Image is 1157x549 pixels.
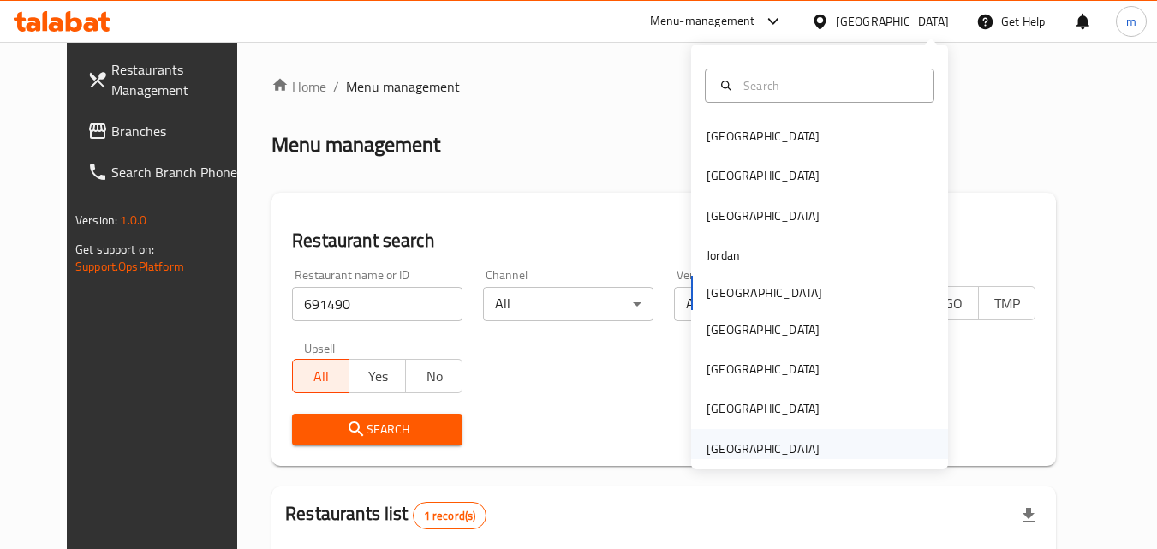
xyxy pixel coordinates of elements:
a: Search Branch Phone [74,152,260,193]
input: Search for restaurant name or ID.. [292,287,462,321]
span: Search [306,419,449,440]
button: All [292,359,349,393]
div: [GEOGRAPHIC_DATA] [707,166,820,185]
div: [GEOGRAPHIC_DATA] [707,439,820,458]
div: [GEOGRAPHIC_DATA] [707,360,820,379]
span: Menu management [346,76,460,97]
button: Search [292,414,462,445]
div: [GEOGRAPHIC_DATA] [707,399,820,418]
div: [GEOGRAPHIC_DATA] [707,206,820,225]
div: [GEOGRAPHIC_DATA] [707,320,820,339]
nav: breadcrumb [271,76,1056,97]
span: Branches [111,121,247,141]
button: Yes [349,359,406,393]
span: No [413,364,456,389]
li: / [333,76,339,97]
input: Search [737,76,923,95]
span: All [300,364,343,389]
a: Branches [74,110,260,152]
span: Version: [75,209,117,231]
span: TGO [929,291,972,316]
div: Menu-management [650,11,755,32]
span: TMP [986,291,1029,316]
div: [GEOGRAPHIC_DATA] [707,127,820,146]
span: Search Branch Phone [111,162,247,182]
h2: Menu management [271,131,440,158]
span: 1 record(s) [414,508,486,524]
div: All [483,287,653,321]
div: Export file [1008,495,1049,536]
button: TMP [978,286,1035,320]
div: Jordan [707,246,740,265]
button: TGO [921,286,979,320]
span: Get support on: [75,238,154,260]
h2: Restaurants list [285,501,486,529]
a: Home [271,76,326,97]
div: [GEOGRAPHIC_DATA] [836,12,949,31]
span: Yes [356,364,399,389]
span: 1.0.0 [120,209,146,231]
a: Support.OpsPlatform [75,255,184,277]
button: No [405,359,462,393]
div: All [674,287,844,321]
span: m [1126,12,1136,31]
h2: Restaurant search [292,228,1035,254]
a: Restaurants Management [74,49,260,110]
label: Upsell [304,342,336,354]
div: Total records count [413,502,487,529]
span: Restaurants Management [111,59,247,100]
